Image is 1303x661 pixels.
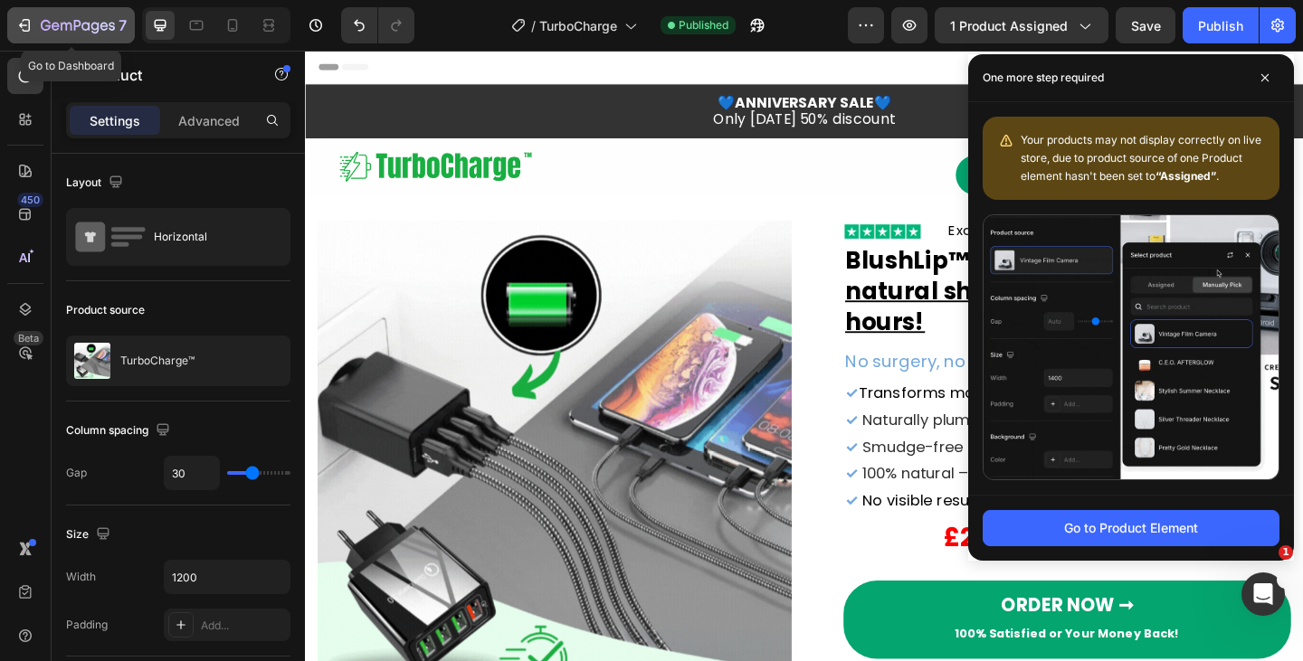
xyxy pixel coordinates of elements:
[154,216,264,258] div: Horizontal
[88,64,242,86] p: Product
[201,618,286,634] div: Add...
[708,114,908,157] a: ORDER NOW
[587,449,602,471] strong: ✓
[1183,7,1259,43] button: Publish
[66,617,108,633] div: Padding
[587,391,602,413] strong: ✓
[1156,169,1216,183] b: “Assigned”
[178,111,240,130] p: Advanced
[14,331,43,345] div: Beta
[882,517,952,543] p: Save £20
[587,326,934,351] span: No surgery, no scars and 100% natural
[587,212,996,313] u: Get a soft, natural shade that lasts over 6 hours!
[587,476,1004,505] p: No visible results? Money back!
[1241,572,1285,616] iframe: Intercom live chat
[757,590,901,618] strong: ORDER NOW ➞
[602,361,898,383] span: Transforms matte lips into soft pink!
[7,7,135,43] button: 7
[1131,18,1161,33] span: Save
[66,419,174,443] div: Column spacing
[66,302,145,318] div: Product source
[74,343,110,379] img: product feature img
[983,510,1279,546] button: Go to Product Element
[707,625,952,643] strong: 100% Satisfied or Your Money Back!
[539,16,617,35] span: TurboCharge
[341,7,414,43] div: Undo/Redo
[801,518,858,543] div: £50.00
[606,391,967,413] span: Naturally plump lips without drying them out.
[935,7,1108,43] button: 1 product assigned
[66,171,127,195] div: Layout
[1064,518,1198,537] div: Go to Product Element
[587,478,602,501] strong: ✓
[585,188,671,206] img: gempages_577936641763574546-fa2b116c-953c-410a-8581-c5dd7128e3a8.png
[606,449,892,471] span: 100% natural – free from chemicals.
[17,193,43,207] div: 450
[587,212,996,313] strong: BlushLip™ Lipstick |
[66,569,96,585] div: Width
[983,69,1104,87] p: One more step required
[531,16,536,35] span: /
[120,354,195,367] p: TurboCharge™
[756,121,858,150] p: ORDER NOW
[693,511,790,550] div: £24.95
[1279,545,1293,560] span: 1
[66,523,114,547] div: Size
[950,16,1068,35] span: 1 product assigned
[119,14,127,36] p: 7
[587,420,602,442] strong: ✓
[1198,16,1243,35] div: Publish
[587,361,602,383] strong: ✓
[305,51,1303,661] iframe: Design area
[165,457,219,489] input: Auto
[699,185,902,206] span: Excellent 4.8 | 13,428 reviews
[1116,7,1175,43] button: Save
[165,561,290,593] input: Auto
[1021,133,1261,183] span: Your products may not display correctly on live store, due to product source of one Product eleme...
[679,17,728,33] span: Published
[66,465,87,481] div: Gap
[606,420,1004,442] span: Smudge-free and lasts 3x longer than other pins.
[90,111,140,130] p: Settings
